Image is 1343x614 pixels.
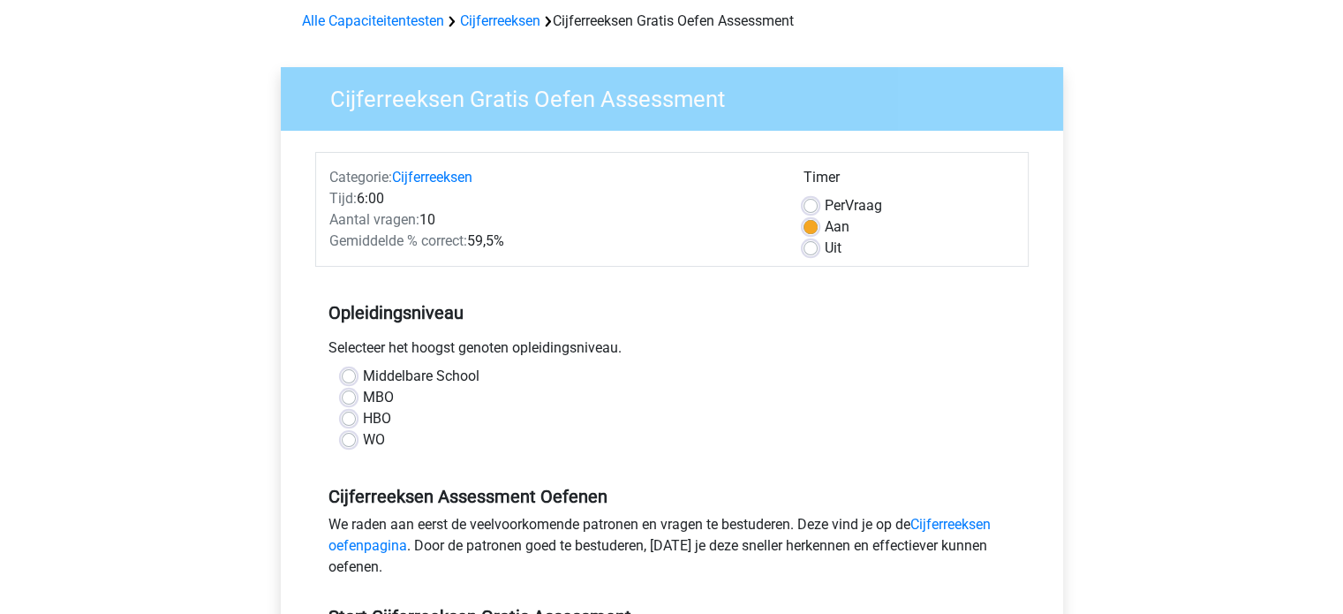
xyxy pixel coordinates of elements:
div: 59,5% [316,231,790,252]
div: Cijferreeksen Gratis Oefen Assessment [295,11,1049,32]
label: WO [363,429,385,451]
div: Timer [804,167,1015,195]
a: Cijferreeksen [460,12,540,29]
label: HBO [363,408,391,429]
h3: Cijferreeksen Gratis Oefen Assessment [309,79,1050,113]
span: Categorie: [329,169,392,186]
div: 10 [316,209,790,231]
span: Per [825,197,845,214]
h5: Opleidingsniveau [328,295,1015,330]
span: Aantal vragen: [329,211,419,228]
label: Vraag [825,195,882,216]
span: Tijd: [329,190,357,207]
a: Cijferreeksen [392,169,472,186]
div: We raden aan eerst de veelvoorkomende patronen en vragen te bestuderen. Deze vind je op de . Door... [315,514,1029,585]
label: Uit [825,238,841,259]
h5: Cijferreeksen Assessment Oefenen [328,486,1015,507]
div: Selecteer het hoogst genoten opleidingsniveau. [315,337,1029,366]
label: Middelbare School [363,366,479,387]
label: Aan [825,216,849,238]
label: MBO [363,387,394,408]
div: 6:00 [316,188,790,209]
span: Gemiddelde % correct: [329,232,467,249]
a: Alle Capaciteitentesten [302,12,444,29]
